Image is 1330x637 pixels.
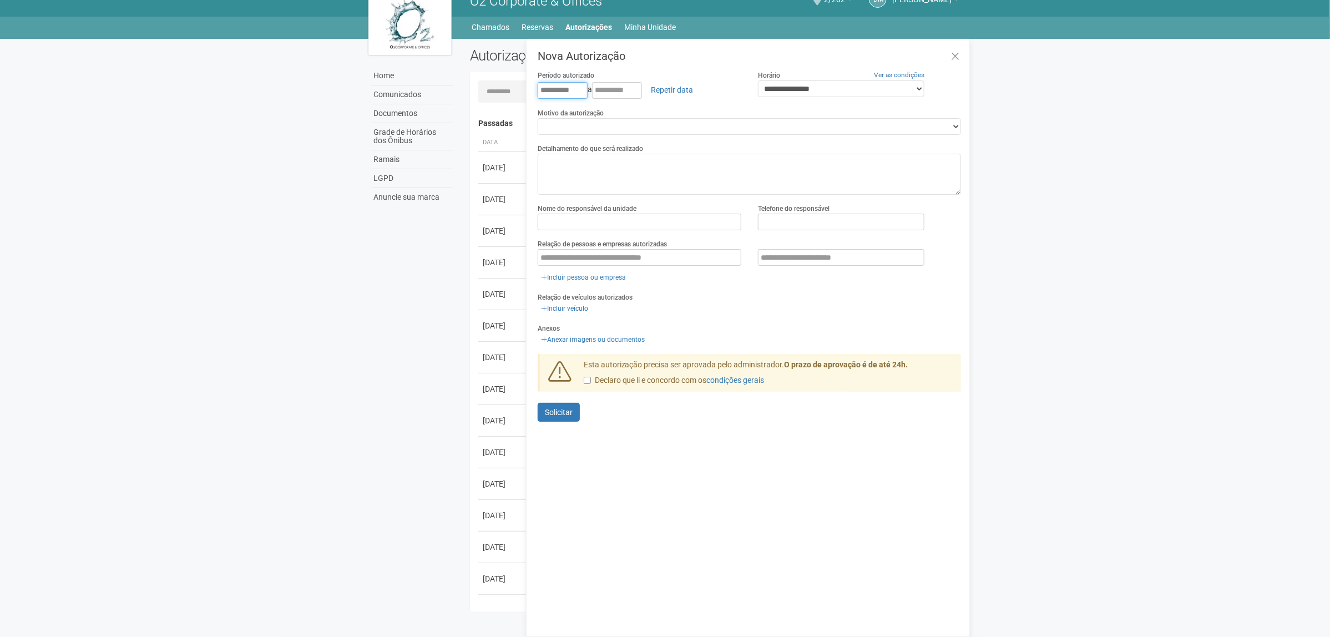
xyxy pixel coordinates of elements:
[371,67,453,85] a: Home
[483,478,524,489] div: [DATE]
[371,104,453,123] a: Documentos
[483,257,524,268] div: [DATE]
[584,377,591,384] input: Declaro que li e concordo com oscondições gerais
[785,360,908,369] strong: O prazo de aprovação é de até 24h.
[371,123,453,150] a: Grade de Horários dos Ônibus
[483,194,524,205] div: [DATE]
[538,108,604,118] label: Motivo da autorização
[538,302,591,315] a: Incluir veículo
[538,80,741,99] div: a
[538,50,961,62] h3: Nova Autorização
[538,144,643,154] label: Detalhamento do que será realizado
[371,85,453,104] a: Comunicados
[470,47,707,64] h2: Autorizações
[545,408,573,417] span: Solicitar
[625,19,676,35] a: Minha Unidade
[584,375,765,386] label: Declaro que li e concordo com os
[758,70,780,80] label: Horário
[483,289,524,300] div: [DATE]
[478,134,528,152] th: Data
[472,19,510,35] a: Chamados
[538,333,648,346] a: Anexar imagens ou documentos
[371,150,453,169] a: Ramais
[483,162,524,173] div: [DATE]
[538,323,560,333] label: Anexos
[478,119,954,128] h4: Passadas
[874,71,924,79] a: Ver as condições
[483,510,524,521] div: [DATE]
[483,320,524,331] div: [DATE]
[483,352,524,363] div: [DATE]
[483,447,524,458] div: [DATE]
[371,188,453,206] a: Anuncie sua marca
[707,376,765,385] a: condições gerais
[538,403,580,422] button: Solicitar
[483,573,524,584] div: [DATE]
[538,70,594,80] label: Período autorizado
[538,239,667,249] label: Relação de pessoas e empresas autorizadas
[483,225,524,236] div: [DATE]
[758,204,830,214] label: Telefone do responsável
[483,542,524,553] div: [DATE]
[371,169,453,188] a: LGPD
[575,360,962,392] div: Esta autorização precisa ser aprovada pelo administrador.
[483,415,524,426] div: [DATE]
[538,271,629,284] a: Incluir pessoa ou empresa
[566,19,613,35] a: Autorizações
[522,19,554,35] a: Reservas
[538,204,636,214] label: Nome do responsável da unidade
[483,383,524,395] div: [DATE]
[644,80,700,99] a: Repetir data
[538,292,633,302] label: Relação de veículos autorizados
